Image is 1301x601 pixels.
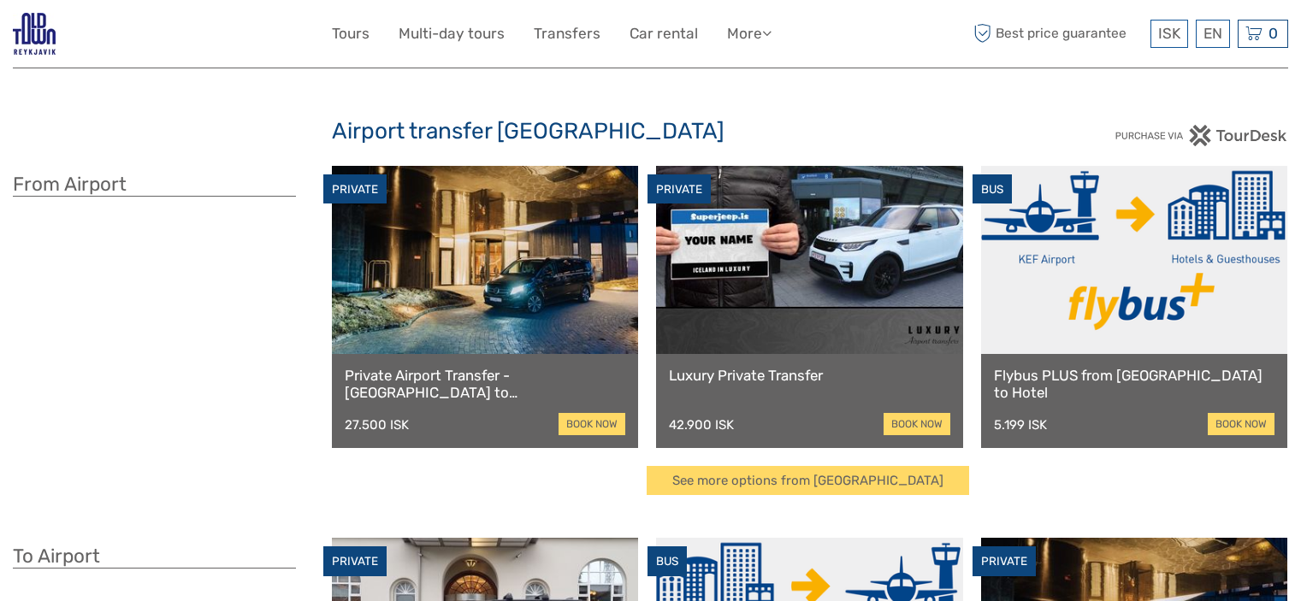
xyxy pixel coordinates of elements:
a: Transfers [534,21,600,46]
span: 0 [1266,25,1280,42]
a: book now [884,413,950,435]
a: book now [1208,413,1274,435]
h3: To Airport [13,545,296,569]
div: 5.199 ISK [994,417,1047,433]
div: EN [1196,20,1230,48]
div: BUS [973,174,1012,204]
a: Tours [332,21,370,46]
a: Multi-day tours [399,21,505,46]
div: 42.900 ISK [669,417,734,433]
img: PurchaseViaTourDesk.png [1115,125,1288,146]
a: Private Airport Transfer - [GEOGRAPHIC_DATA] to [GEOGRAPHIC_DATA] [345,367,625,402]
h3: From Airport [13,173,296,197]
div: PRIVATE [323,546,387,576]
span: Best price guarantee [969,20,1146,48]
a: Car rental [630,21,698,46]
a: See more options from [GEOGRAPHIC_DATA] [647,466,969,496]
div: 27.500 ISK [345,417,409,433]
div: BUS [648,546,687,576]
a: More [727,21,772,46]
div: PRIVATE [323,174,387,204]
img: 3594-675a8020-bb5e-44e2-ad73-0542bc91ef0d_logo_small.jpg [13,13,56,55]
a: Luxury Private Transfer [669,367,949,384]
div: PRIVATE [973,546,1036,576]
span: ISK [1158,25,1180,42]
a: book now [559,413,625,435]
h2: Airport transfer [GEOGRAPHIC_DATA] [332,118,970,145]
a: Flybus PLUS from [GEOGRAPHIC_DATA] to Hotel [994,367,1274,402]
div: PRIVATE [648,174,711,204]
